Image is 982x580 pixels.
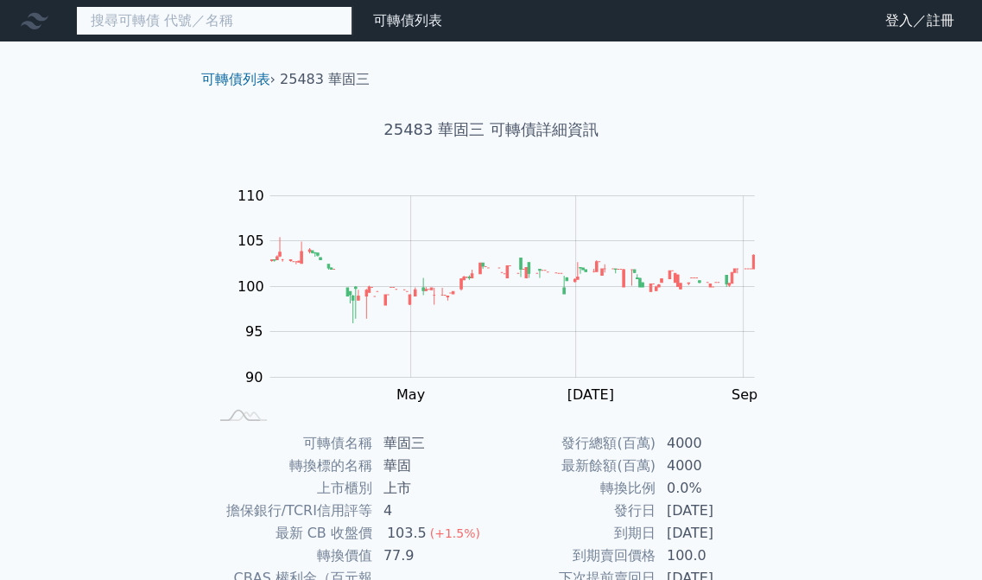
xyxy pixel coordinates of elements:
input: 搜尋可轉債 代號／名稱 [76,6,352,35]
tspan: [DATE] [567,386,614,403]
td: 轉換標的名稱 [208,455,373,477]
td: 可轉債名稱 [208,432,373,455]
tspan: 105 [238,233,264,249]
td: 上市櫃別 [208,477,373,500]
li: › [201,69,276,90]
td: 轉換比例 [491,477,656,500]
td: 上市 [373,477,491,500]
td: [DATE] [656,500,775,522]
li: 25483 華固三 [280,69,370,90]
tspan: 95 [245,323,263,340]
td: 4000 [656,432,775,455]
span: (+1.5%) [430,526,480,540]
tspan: 100 [238,278,264,295]
td: [DATE] [656,522,775,545]
div: 103.5 [383,523,430,544]
tspan: May [396,386,425,403]
td: 4 [373,500,491,522]
td: 擔保銀行/TCRI信用評等 [208,500,373,522]
a: 可轉債列表 [373,12,442,29]
td: 4000 [656,455,775,477]
td: 最新 CB 收盤價 [208,522,373,545]
td: 最新餘額(百萬) [491,455,656,477]
td: 到期賣回價格 [491,545,656,567]
td: 77.9 [373,545,491,567]
g: Chart [227,188,780,403]
td: 0.0% [656,477,775,500]
td: 發行日 [491,500,656,522]
td: 華固 [373,455,491,477]
td: 到期日 [491,522,656,545]
a: 可轉債列表 [201,71,270,87]
tspan: Sep [732,386,757,403]
h1: 25483 華固三 可轉債詳細資訊 [187,118,795,142]
a: 登入／註冊 [871,7,968,35]
td: 100.0 [656,545,775,567]
tspan: 110 [238,188,264,204]
tspan: 90 [245,369,263,386]
td: 轉換價值 [208,545,373,567]
td: 發行總額(百萬) [491,432,656,455]
td: 華固三 [373,432,491,455]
